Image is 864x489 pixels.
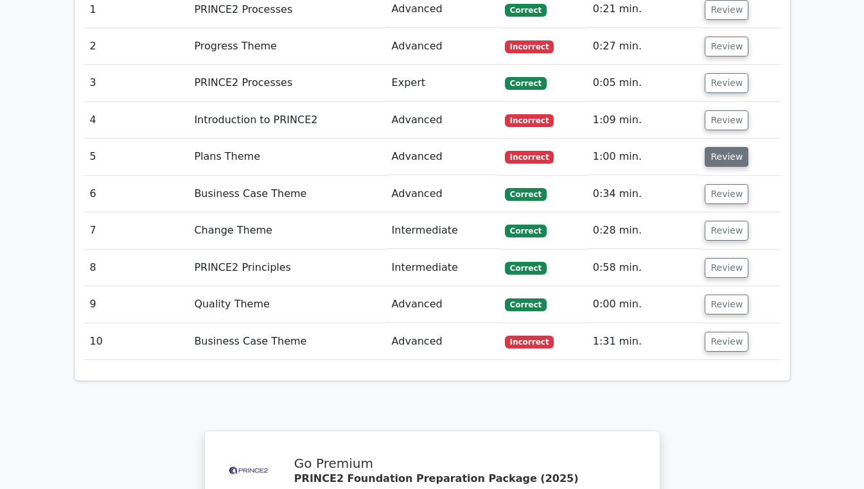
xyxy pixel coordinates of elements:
[85,323,190,360] td: 10
[588,102,700,139] td: 1:09 min.
[387,102,500,139] td: Advanced
[705,332,748,352] button: Review
[189,102,386,139] td: Introduction to PRINCE2
[505,262,547,275] span: Correct
[505,225,547,237] span: Correct
[505,40,554,53] span: Incorrect
[705,184,748,204] button: Review
[705,147,748,167] button: Review
[189,286,386,323] td: Quality Theme
[85,102,190,139] td: 4
[505,336,554,348] span: Incorrect
[505,114,554,127] span: Incorrect
[588,139,700,175] td: 1:00 min.
[588,323,700,360] td: 1:31 min.
[505,77,547,90] span: Correct
[189,212,386,249] td: Change Theme
[189,65,386,101] td: PRINCE2 Processes
[189,176,386,212] td: Business Case Theme
[588,250,700,286] td: 0:58 min.
[588,176,700,212] td: 0:34 min.
[387,212,500,249] td: Intermediate
[387,250,500,286] td: Intermediate
[705,73,748,93] button: Review
[705,221,748,241] button: Review
[705,258,748,278] button: Review
[505,151,554,164] span: Incorrect
[85,65,190,101] td: 3
[189,250,386,286] td: PRINCE2 Principles
[387,323,500,360] td: Advanced
[588,65,700,101] td: 0:05 min.
[85,212,190,249] td: 7
[85,139,190,175] td: 5
[387,139,500,175] td: Advanced
[189,28,386,65] td: Progress Theme
[505,188,547,201] span: Correct
[505,4,547,17] span: Correct
[705,295,748,314] button: Review
[85,28,190,65] td: 2
[588,28,700,65] td: 0:27 min.
[85,176,190,212] td: 6
[189,323,386,360] td: Business Case Theme
[505,298,547,311] span: Correct
[387,286,500,323] td: Advanced
[705,110,748,130] button: Review
[189,139,386,175] td: Plans Theme
[588,286,700,323] td: 0:00 min.
[85,250,190,286] td: 8
[387,176,500,212] td: Advanced
[387,28,500,65] td: Advanced
[588,212,700,249] td: 0:28 min.
[85,286,190,323] td: 9
[387,65,500,101] td: Expert
[705,37,748,56] button: Review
